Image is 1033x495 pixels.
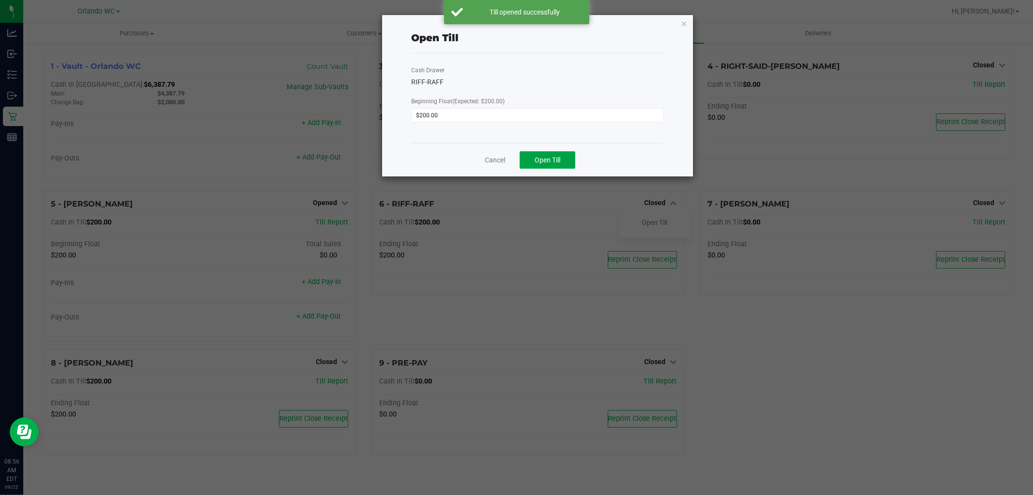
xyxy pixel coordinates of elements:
[485,155,505,165] a: Cancel
[411,77,664,87] div: RIFF-RAFF
[535,156,560,164] span: Open Till
[452,98,505,105] span: (Expected: $200.00)
[411,98,505,105] span: Beginning Float
[468,7,582,17] div: Till opened successfully
[411,66,445,75] label: Cash Drawer
[10,417,39,447] iframe: Resource center
[411,31,459,45] div: Open Till
[520,151,575,169] button: Open Till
